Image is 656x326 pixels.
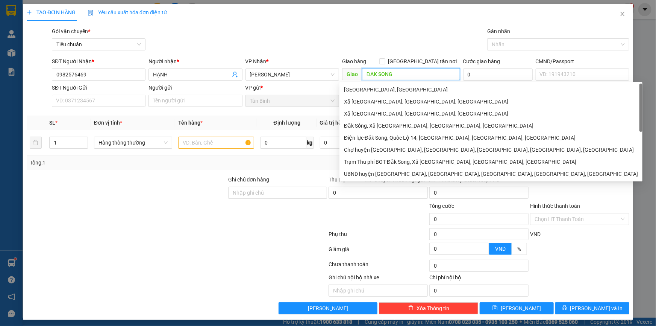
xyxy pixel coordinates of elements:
[344,110,638,118] div: Xã [GEOGRAPHIC_DATA], [GEOGRAPHIC_DATA], [GEOGRAPHIC_DATA]
[344,122,638,130] div: Đắk Sống, Xã [GEOGRAPHIC_DATA], [GEOGRAPHIC_DATA], [GEOGRAPHIC_DATA]
[339,108,642,120] div: Xã Đắk Song, Kông Chro, Gia Lai
[329,273,428,285] div: Ghi chú nội bộ nhà xe
[492,305,498,311] span: save
[228,187,327,199] input: Ghi chú đơn hàng
[408,305,414,311] span: delete
[178,120,203,126] span: Tên hàng
[41,14,103,20] span: C UYÊN - 0935177701
[41,4,83,12] span: Gửi:
[279,302,378,314] button: [PERSON_NAME]
[429,273,529,285] div: Chi phí nội bộ
[562,305,567,311] span: printer
[480,302,554,314] button: save[PERSON_NAME]
[555,302,629,314] button: printer[PERSON_NAME] và In
[339,84,642,96] div: Huyện Đắk Song, Đắk Nông
[612,4,633,25] button: Close
[344,170,638,178] div: UBND huyện [GEOGRAPHIC_DATA], [GEOGRAPHIC_DATA], [GEOGRAPHIC_DATA], [GEOGRAPHIC_DATA], [GEOGRAPHI...
[52,84,145,92] div: SĐT Người Gửi
[148,84,242,92] div: Người gửi
[52,57,145,66] div: SĐT Người Nhận
[342,58,366,64] span: Giao hàng
[339,144,642,156] div: Chợ huyện Đắk Song, Đường Hồ Chí Minh, Đức An, Đắk Song, Đắk Nông
[344,97,638,106] div: Xã [GEOGRAPHIC_DATA], [GEOGRAPHIC_DATA], [GEOGRAPHIC_DATA]
[339,132,642,144] div: Điện lực Đăk Song, Quốc Lộ 14, Đức An, Đắk Song, Đắk Nông
[570,304,623,312] span: [PERSON_NAME] và In
[41,21,100,41] span: TB1210250104 -
[530,231,541,237] span: VND
[344,146,638,154] div: Chợ huyện [GEOGRAPHIC_DATA], [GEOGRAPHIC_DATA], [GEOGRAPHIC_DATA], [GEOGRAPHIC_DATA], [GEOGRAPHIC...
[339,120,642,132] div: Đắk Sống, Xã Tê Xăng, Huyện Tu Mơ Rông, Tỉnh Kon Tum
[41,28,100,41] span: minhquang.tienoanh - In:
[339,168,642,180] div: UBND huyện Đắk Song, Đường Hồ Chí Minh, Đức An, Đắk Song, Đắk Nông
[49,120,55,126] span: SL
[56,39,141,50] span: Tiêu chuẩn
[329,177,346,183] span: Thu Hộ
[306,137,314,149] span: kg
[27,9,76,15] span: TẠO ĐƠN HÀNG
[232,72,238,78] span: user-add
[339,156,642,168] div: Trạm Thu phí BOT Đắk Song, Xã Nâm N'Jang, Huyện Đắk Song, Tỉnh Đắk Nông
[501,304,541,312] span: [PERSON_NAME]
[463,69,533,81] input: Cước giao hàng
[27,10,32,15] span: plus
[88,10,94,16] img: icon
[344,85,638,94] div: [GEOGRAPHIC_DATA], [GEOGRAPHIC_DATA]
[30,137,42,149] button: delete
[30,158,253,167] div: Tổng: 1
[250,69,335,80] span: Cư Kuin
[320,137,381,149] input: 0
[620,11,626,17] span: close
[178,137,254,149] input: VD: Bàn, Ghế
[379,302,478,314] button: deleteXóa Thông tin
[328,230,429,243] div: Phụ thu
[339,96,642,108] div: Xã Đắk Song, Đắk Song, Đắk Nông
[536,57,629,66] div: CMND/Passport
[495,246,506,252] span: VND
[88,9,167,15] span: Yêu cầu xuất hóa đơn điện tử
[228,177,270,183] label: Ghi chú đơn hàng
[52,28,90,34] span: Gói vận chuyển
[148,57,242,66] div: Người nhận
[48,35,92,41] span: 20:35:21 [DATE]
[344,134,638,142] div: Điện lực Đăk Song, Quốc Lộ 14, [GEOGRAPHIC_DATA], [GEOGRAPHIC_DATA], [GEOGRAPHIC_DATA]
[487,28,510,34] label: Gán nhãn
[417,304,449,312] span: Xóa Thông tin
[530,203,580,209] label: Hình thức thanh toán
[329,285,428,297] input: Nhập ghi chú
[94,120,122,126] span: Đơn vị tính
[328,260,429,273] div: Chưa thanh toán
[385,57,460,66] span: [GEOGRAPHIC_DATA] tận nơi
[274,120,300,126] span: Định lượng
[344,158,638,166] div: Trạm Thu phí BOT Đắk Song, Xã [GEOGRAPHIC_DATA], [GEOGRAPHIC_DATA], [GEOGRAPHIC_DATA]
[463,58,500,64] label: Cước giao hàng
[517,246,521,252] span: %
[98,137,168,148] span: Hàng thông thường
[342,68,362,80] span: Giao
[308,304,348,312] span: [PERSON_NAME]
[55,4,83,12] span: Tân Bình
[245,84,339,92] div: VP gửi
[15,46,95,87] strong: Nhận:
[245,58,267,64] span: VP Nhận
[328,245,429,258] div: Giảm giá
[320,120,348,126] span: Giá trị hàng
[362,68,460,80] input: Dọc đường
[429,203,454,209] span: Tổng cước
[250,95,335,107] span: Tân Bình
